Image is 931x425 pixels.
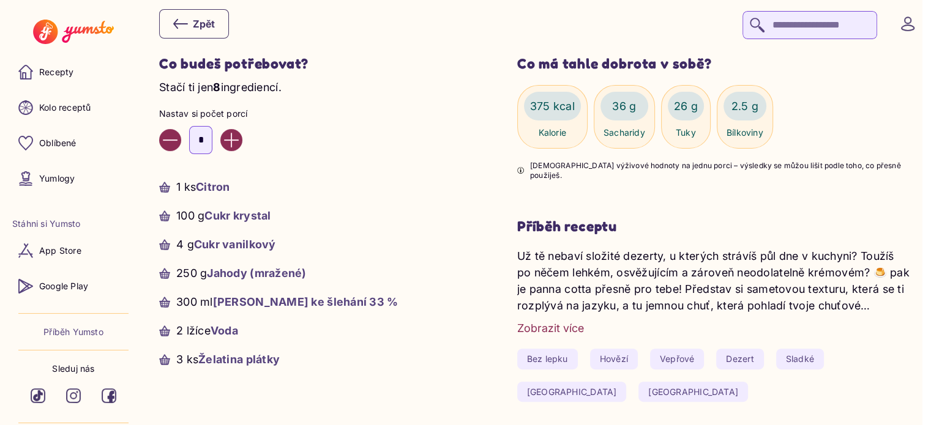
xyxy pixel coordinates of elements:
p: 3 ks [176,351,280,368]
p: 2.5 g [731,98,758,114]
input: Enter number [189,126,212,154]
a: Příběh Yumsto [43,326,103,338]
p: 250 g [176,265,307,281]
p: 26 g [674,98,698,114]
button: Increase value [220,129,242,151]
p: Google Play [39,280,88,292]
p: App Store [39,245,81,257]
button: Decrease value [159,129,181,151]
p: Oblíbené [39,137,77,149]
a: Recepty [12,57,135,87]
img: Yumsto logo [33,20,113,44]
p: Kolo receptů [39,102,91,114]
span: Voda [211,324,238,337]
p: Kalorie [539,127,566,139]
h3: Příběh receptu [517,218,910,235]
p: Yumlogy [39,172,75,185]
h3: Co má tahle dobrota v sobě? [517,55,910,73]
p: Stačí ti jen ingrediencí. [159,79,480,95]
a: Vepřové [650,349,704,369]
p: Sleduj nás [52,363,94,375]
p: 1 ks [176,179,230,195]
div: Zpět [173,17,215,31]
span: Citron [196,180,230,193]
button: Zpět [159,9,229,39]
a: Hovězí [590,349,638,369]
p: 2 lžíce [176,322,238,339]
a: Sladké [776,349,824,369]
p: [DEMOGRAPHIC_DATA] výživové hodnoty na jednu porci – výsledky se můžou lišit podle toho, co přesn... [530,161,910,182]
p: Nastav si počet porcí [159,108,480,120]
span: Cukr vanilkový [194,238,276,251]
p: 100 g [176,207,271,224]
h2: Co budeš potřebovat? [159,55,480,73]
a: Oblíbené [12,128,135,158]
p: Tuky [676,127,696,139]
p: Recepty [39,66,73,78]
button: Zobrazit více [517,320,584,336]
p: 4 g [176,236,276,253]
p: Sacharidy [604,127,645,139]
span: Cukr krystal [204,209,271,222]
span: Želatina plátky [198,353,280,366]
a: Bez lepku [517,349,578,369]
span: [PERSON_NAME] ke šlehání 33 % [213,295,398,308]
p: Už tě nebaví složité dezerty, u kterých strávíš půl dne v kuchyni? Toužíš po něčem lehkém, osvěžu... [517,248,910,314]
a: App Store [12,236,135,265]
a: Dezert [716,349,763,369]
li: Stáhni si Yumsto [12,218,135,230]
a: Yumlogy [12,164,135,193]
a: [GEOGRAPHIC_DATA] [517,382,627,402]
p: Bílkoviny [727,127,763,139]
span: Jahody (mražené) [207,267,306,279]
a: [GEOGRAPHIC_DATA] [638,382,748,402]
span: 8 [213,81,220,94]
p: 300 ml [176,294,398,310]
p: 375 kcal [530,98,575,114]
p: 36 g [612,98,636,114]
a: Kolo receptů [12,93,135,122]
a: Google Play [12,272,135,301]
